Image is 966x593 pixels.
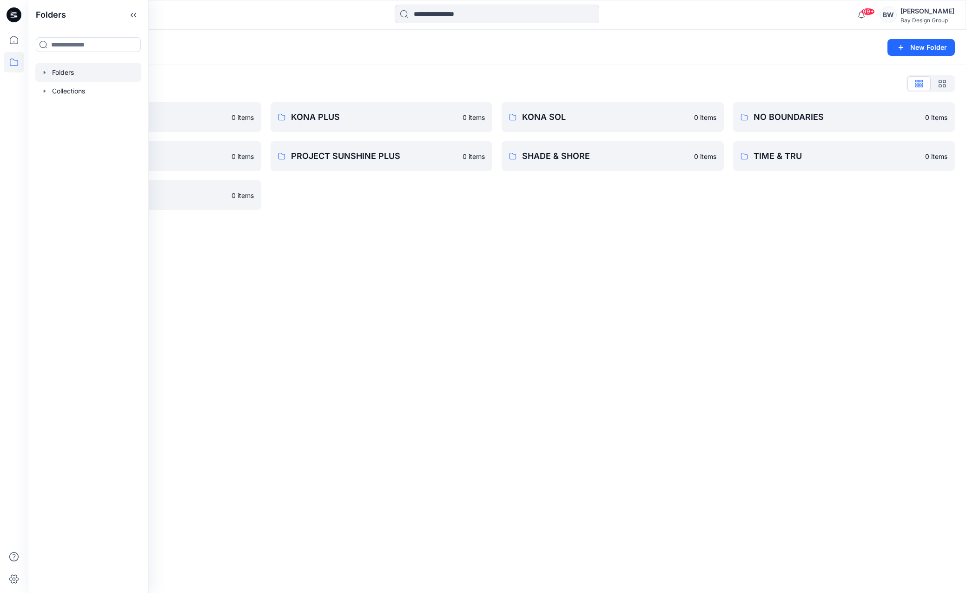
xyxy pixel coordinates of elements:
[291,150,457,163] p: PROJECT SUNSHINE PLUS
[39,180,261,210] a: WILD FABLE0 items
[522,150,688,163] p: SHADE & SHORE
[733,102,955,132] a: NO BOUNDARIES0 items
[39,102,261,132] a: DIGITAL ASSETS0 items
[291,111,457,124] p: KONA PLUS
[925,112,947,122] p: 0 items
[887,39,955,56] button: New Folder
[925,152,947,161] p: 0 items
[502,141,724,171] a: SHADE & SHORE0 items
[694,112,716,122] p: 0 items
[754,150,920,163] p: TIME & TRU
[463,152,485,161] p: 0 items
[880,7,897,23] div: BW
[39,141,261,171] a: PROJECT SUNSHINE0 items
[271,102,493,132] a: KONA PLUS0 items
[861,8,875,15] span: 99+
[271,141,493,171] a: PROJECT SUNSHINE PLUS0 items
[900,6,954,17] div: [PERSON_NAME]
[754,111,920,124] p: NO BOUNDARIES
[900,17,954,24] div: Bay Design Group
[522,111,688,124] p: KONA SOL
[733,141,955,171] a: TIME & TRU0 items
[463,112,485,122] p: 0 items
[232,112,254,122] p: 0 items
[502,102,724,132] a: KONA SOL0 items
[232,191,254,200] p: 0 items
[232,152,254,161] p: 0 items
[694,152,716,161] p: 0 items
